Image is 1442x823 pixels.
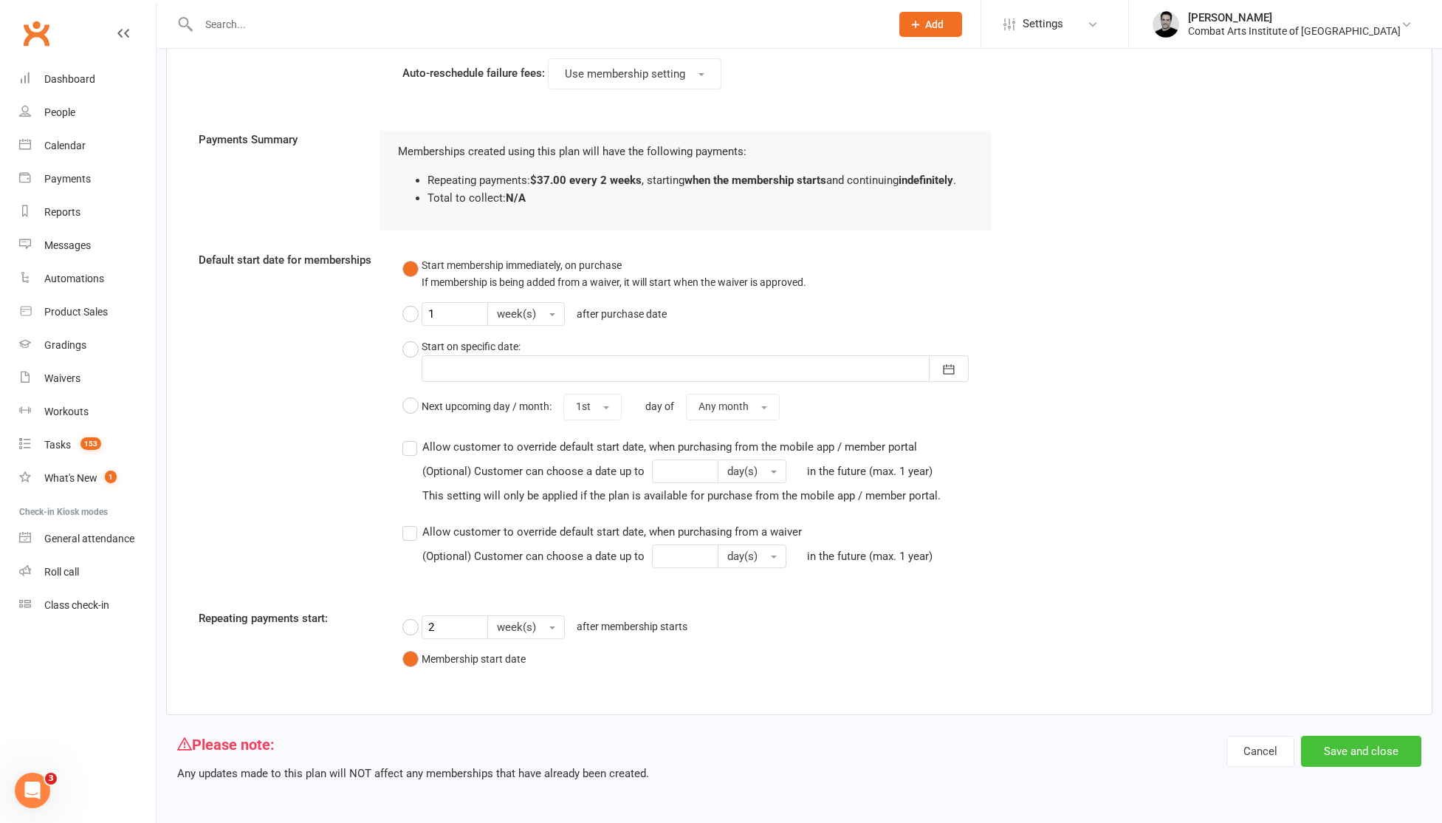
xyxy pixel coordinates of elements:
div: [PERSON_NAME] [1188,11,1401,24]
button: Membership start date [402,645,526,673]
button: week(s) [487,302,565,326]
button: Save and close [1301,736,1421,767]
a: People [19,96,156,129]
button: Next upcoming day / month: 1st day of Any month [402,388,827,426]
span: Add [925,18,944,30]
strong: every 2 weeks [569,174,642,187]
span: 3 [45,773,57,785]
div: Next upcoming day / month: [422,398,552,414]
span: week(s) [497,307,536,321]
span: Any month [698,400,749,412]
div: (Optional) Customer can choose a date up to [422,465,645,478]
div: Product Sales [44,306,108,318]
a: Class kiosk mode [19,589,156,622]
button: Allow customer to override default start date, when purchasing from a waiver(Optional) Customer c... [718,544,786,568]
button: Allow customer to override default start date, when purchasing from the mobile app / member porta... [718,460,786,483]
a: Workouts [19,395,156,428]
span: Settings [1023,7,1063,41]
div: Waivers [44,372,80,384]
button: Start on specific date: [402,332,992,387]
button: Use membership setting [548,58,721,89]
div: Reports [44,206,80,218]
div: People [44,106,75,118]
label: Default start date for memberships [188,251,391,269]
button: week(s) after membership starts [402,609,695,645]
li: Repeating payments: , starting and continuing . [428,171,973,189]
div: in the future (max. 1 year) [807,550,933,563]
span: day(s) [727,465,758,478]
strong: $37.00 [530,174,566,187]
button: week(s) [487,615,565,639]
a: Automations [19,262,156,296]
iframe: Intercom live chat [15,773,50,808]
a: Roll call [19,556,156,589]
div: Membership start date [422,651,526,667]
div: Tasks [44,439,71,451]
a: Payments [19,163,156,196]
div: What's New [44,472,97,484]
div: after purchase date [577,306,667,322]
button: week(s) after purchase date [402,296,674,332]
div: Workouts [44,406,89,417]
div: Start on specific date: [422,338,521,355]
a: Dashboard [19,63,156,96]
strong: N/A [506,191,526,205]
div: Gradings [44,339,86,351]
div: Automations [44,273,104,284]
div: Class check-in [44,599,109,611]
div: If membership is being added from a waiver, it will start when the waiver is approved. [422,274,806,290]
span: week(s) [497,621,536,634]
img: thumb_image1715648137.png [1151,10,1181,39]
span: 1 [105,471,117,483]
div: Calendar [44,140,86,151]
input: Search... [194,14,880,35]
label: Auto-reschedule failure fees: [402,64,545,82]
div: Roll call [44,566,79,578]
div: Allow customer to override default start date, when purchasing from a waiver [422,523,940,568]
div: This setting will only be applied if the plan is available for purchase from the mobile app / mem... [422,489,941,502]
a: Messages [19,229,156,262]
a: Clubworx [18,15,55,52]
label: Payments Summary [188,131,391,148]
button: 1st [563,394,622,420]
a: General attendance kiosk mode [19,522,156,556]
a: Tasks 153 [19,428,156,462]
a: Calendar [19,129,156,163]
div: General attendance [44,533,134,544]
input: Allow customer to override default start date, when purchasing from a waiver(Optional) Customer c... [652,544,718,568]
div: in the future (max. 1 year) [807,465,933,478]
li: Total to collect: [428,189,973,207]
button: Any month [686,394,780,420]
p: Any updates made to this plan will NOT affect any memberships that have already been created. [177,765,649,782]
span: day(s) [727,550,758,563]
input: Allow customer to override default start date, when purchasing from the mobile app / member porta... [652,460,718,483]
div: Dashboard [44,73,95,85]
div: Combat Arts Institute of [GEOGRAPHIC_DATA] [1188,24,1401,38]
a: Waivers [19,362,156,395]
span: 1st [576,400,591,412]
div: Memberships created using this plan will have the following payments: [398,143,973,207]
a: What's New1 [19,462,156,495]
strong: when the membership starts [684,174,826,187]
a: Product Sales [19,296,156,329]
div: after membership starts [577,618,687,635]
div: day of [645,398,674,414]
button: Add [899,12,962,37]
div: Payments [44,173,91,185]
div: Allow customer to override default start date, when purchasing from the mobile app / member portal [422,438,941,502]
a: Gradings [19,329,156,362]
h4: Please note: [177,736,649,753]
a: Reports [19,196,156,229]
span: Use membership setting [565,67,685,81]
label: Repeating payments start: [188,609,391,627]
span: 153 [80,437,101,450]
div: Messages [44,239,91,251]
strong: indefinitely [899,174,953,187]
button: Cancel [1226,736,1294,767]
div: (Optional) Customer can choose a date up to [422,550,645,563]
button: Start membership immediately, on purchaseIf membership is being added from a waiver, it will star... [402,251,806,296]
